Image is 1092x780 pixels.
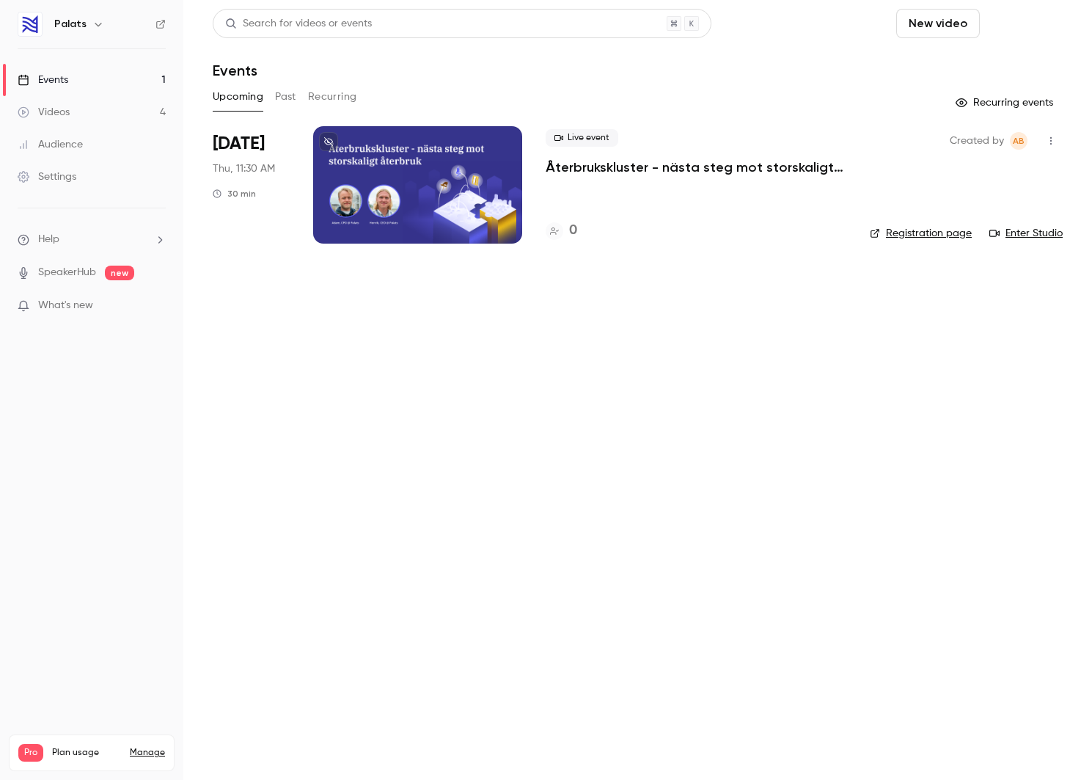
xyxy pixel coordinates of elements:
[52,747,121,759] span: Plan usage
[949,91,1063,114] button: Recurring events
[38,232,59,247] span: Help
[213,85,263,109] button: Upcoming
[213,132,265,156] span: [DATE]
[18,73,68,87] div: Events
[18,170,76,184] div: Settings
[213,161,275,176] span: Thu, 11:30 AM
[105,266,134,280] span: new
[546,129,618,147] span: Live event
[1010,132,1027,150] span: Amelie Berggren
[546,158,846,176] a: Återbrukskluster - nästa steg mot storskaligt återbruk
[18,12,42,36] img: Palats
[1013,132,1025,150] span: AB
[54,17,87,32] h6: Palats
[38,298,93,313] span: What's new
[546,221,577,241] a: 0
[18,744,43,762] span: Pro
[213,126,290,244] div: Oct 30 Thu, 11:30 AM (Europe/Stockholm)
[950,132,1004,150] span: Created by
[130,747,165,759] a: Manage
[18,105,70,120] div: Videos
[896,9,980,38] button: New video
[275,85,296,109] button: Past
[213,188,256,200] div: 30 min
[213,62,257,79] h1: Events
[986,9,1063,38] button: Schedule
[148,299,166,313] iframe: Noticeable Trigger
[225,16,372,32] div: Search for videos or events
[18,137,83,152] div: Audience
[18,232,166,247] li: help-dropdown-opener
[308,85,357,109] button: Recurring
[989,226,1063,241] a: Enter Studio
[38,265,96,280] a: SpeakerHub
[569,221,577,241] h4: 0
[870,226,972,241] a: Registration page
